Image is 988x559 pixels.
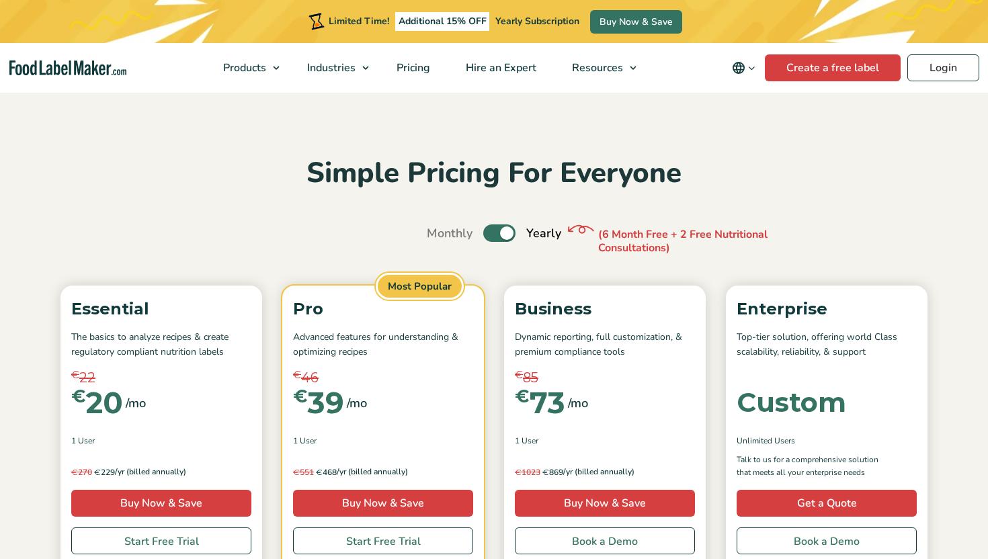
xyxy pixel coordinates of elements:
a: Start Free Trial [71,527,251,554]
span: /yr (billed annually) [115,466,186,479]
span: Unlimited Users [737,435,795,447]
p: Pro [293,296,473,322]
span: € [316,467,323,477]
a: Hire an Expert [448,43,551,93]
span: 85 [523,368,538,388]
p: Advanced features for understanding & optimizing recipes [293,330,473,360]
span: /mo [126,394,146,413]
a: Resources [554,43,643,93]
a: Start Free Trial [293,527,473,554]
span: /mo [347,394,367,413]
a: Buy Now & Save [293,490,473,517]
span: € [293,368,301,383]
span: € [293,388,308,405]
del: 270 [71,467,92,478]
del: 1023 [515,467,540,478]
span: € [94,467,101,477]
h2: Simple Pricing For Everyone [54,155,934,192]
span: 468 [293,466,337,479]
a: Products [206,43,286,93]
span: Industries [303,60,357,75]
span: € [515,388,530,405]
span: 1 User [515,435,538,447]
span: Hire an Expert [462,60,538,75]
span: /yr (billed annually) [563,466,634,479]
span: Pricing [393,60,431,75]
p: Business [515,296,695,322]
p: Dynamic reporting, full customization, & premium compliance tools [515,330,695,360]
span: Most Popular [376,273,464,300]
span: € [71,388,86,405]
a: Food Label Maker homepage [9,60,126,76]
span: /mo [568,394,588,413]
a: Industries [290,43,376,93]
p: Talk to us for a comprehensive solution that meets all your enterprise needs [737,454,891,479]
a: Book a Demo [737,527,917,554]
span: 1 User [71,435,95,447]
a: Create a free label [765,54,901,81]
del: 551 [293,467,314,478]
span: Resources [568,60,624,75]
span: Products [219,60,267,75]
a: Book a Demo [515,527,695,554]
a: Login [907,54,979,81]
span: 229 [71,466,115,479]
span: /yr (billed annually) [337,466,408,479]
span: Yearly [526,224,561,243]
span: € [542,467,549,477]
span: € [515,368,523,383]
span: 46 [301,368,319,388]
p: Enterprise [737,296,917,322]
p: (6 Month Free + 2 Free Nutritional Consultations) [598,228,800,256]
span: Additional 15% OFF [395,12,490,31]
a: Get a Quote [737,490,917,517]
div: Custom [737,389,846,416]
span: Yearly Subscription [495,15,579,28]
p: The basics to analyze recipes & create regulatory compliant nutrition labels [71,330,251,360]
a: Buy Now & Save [590,10,682,34]
span: 1 User [293,435,317,447]
span: Monthly [427,224,472,243]
p: Essential [71,296,251,322]
div: 73 [515,388,565,417]
span: Limited Time! [329,15,389,28]
a: Pricing [379,43,445,93]
span: 869 [515,466,563,479]
a: Buy Now & Save [71,490,251,517]
a: Buy Now & Save [515,490,695,517]
span: 22 [79,368,95,388]
button: Change language [723,54,765,81]
label: Toggle [483,224,516,242]
p: Top-tier solution, offering world Class scalability, reliability, & support [737,330,917,360]
span: € [71,467,78,477]
div: 20 [71,388,123,417]
span: € [515,467,522,477]
span: € [293,467,300,477]
span: € [71,368,79,383]
div: 39 [293,388,344,417]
